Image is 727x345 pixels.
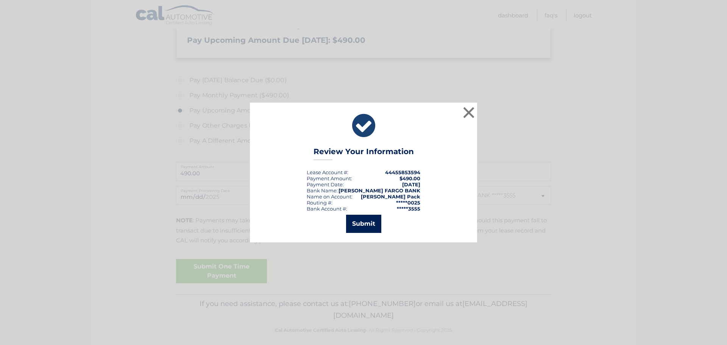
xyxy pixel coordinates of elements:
span: $490.00 [399,175,420,181]
strong: 44455853594 [385,169,420,175]
span: [DATE] [402,181,420,187]
span: Payment Date [307,181,343,187]
button: Submit [346,215,381,233]
div: Payment Amount: [307,175,352,181]
div: : [307,181,344,187]
div: Bank Name: [307,187,338,194]
button: × [461,105,476,120]
div: Bank Account #: [307,206,347,212]
div: Lease Account #: [307,169,348,175]
strong: [PERSON_NAME] Pack [361,194,420,200]
strong: [PERSON_NAME] FARGO BANK [339,187,420,194]
h3: Review Your Information [314,147,414,160]
div: Routing #: [307,200,332,206]
div: Name on Account: [307,194,353,200]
